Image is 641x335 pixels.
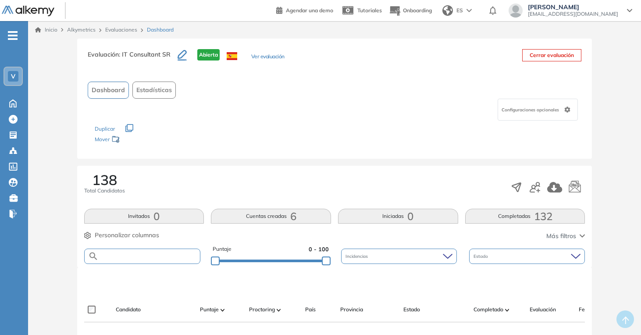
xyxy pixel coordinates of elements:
[2,6,54,17] img: Logo
[84,231,159,240] button: Personalizar columnas
[502,107,561,113] span: Configuraciones opcionales
[345,253,370,260] span: Incidencias
[357,7,382,14] span: Tutoriales
[403,306,420,314] span: Estado
[546,232,576,241] span: Más filtros
[88,251,99,262] img: SEARCH_ALT
[84,209,204,224] button: Invitados0
[546,232,585,241] button: Más filtros
[88,49,178,68] h3: Evaluación
[92,86,125,95] span: Dashboard
[88,82,129,99] button: Dashboard
[84,187,125,195] span: Total Candidatos
[305,306,316,314] span: País
[95,231,159,240] span: Personalizar columnas
[147,26,174,34] span: Dashboard
[35,26,57,34] a: Inicio
[456,7,463,14] span: ES
[200,306,219,314] span: Puntaje
[286,7,333,14] span: Agendar una demo
[251,53,285,62] button: Ver evaluación
[116,306,141,314] span: Candidato
[498,99,578,121] div: Configuraciones opcionales
[338,209,458,224] button: Iniciadas0
[8,35,18,36] i: -
[221,309,225,311] img: [missing "en.ARROW_ALT" translation]
[505,309,509,311] img: [missing "en.ARROW_ALT" translation]
[389,1,432,20] button: Onboarding
[197,49,220,61] span: Abierta
[467,9,472,12] img: arrow
[442,5,453,16] img: world
[469,249,585,264] div: Estado
[522,49,581,61] button: Cerrar evaluación
[211,209,331,224] button: Cuentas creadas6
[530,306,556,314] span: Evaluación
[465,209,585,224] button: Completadas132
[474,253,490,260] span: Estado
[11,73,15,80] span: V
[474,306,503,314] span: Completado
[249,306,275,314] span: Proctoring
[579,306,609,314] span: Fecha límite
[528,11,618,18] span: [EMAIL_ADDRESS][DOMAIN_NAME]
[276,4,333,15] a: Agendar una demo
[95,125,115,132] span: Duplicar
[92,173,117,187] span: 138
[119,50,171,58] span: : IT Consultant SR
[136,86,172,95] span: Estadísticas
[403,7,432,14] span: Onboarding
[67,26,96,33] span: Alkymetrics
[528,4,618,11] span: [PERSON_NAME]
[341,249,457,264] div: Incidencias
[95,132,182,148] div: Mover
[309,245,329,253] span: 0 - 100
[213,245,231,253] span: Puntaje
[340,306,363,314] span: Provincia
[132,82,176,99] button: Estadísticas
[227,52,237,60] img: ESP
[105,26,137,33] a: Evaluaciones
[277,309,281,311] img: [missing "en.ARROW_ALT" translation]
